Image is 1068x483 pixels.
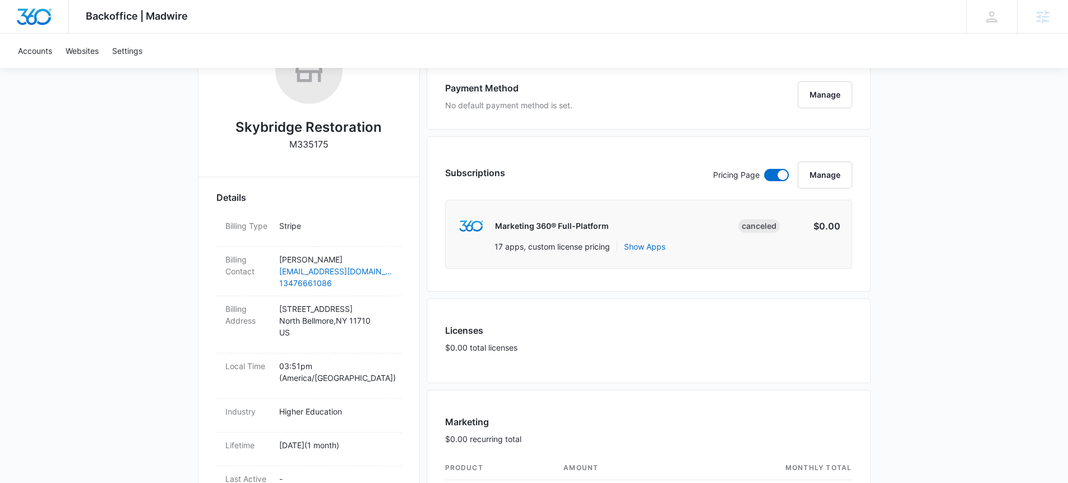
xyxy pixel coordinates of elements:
[279,277,392,289] a: 13476661086
[216,247,401,296] div: Billing Contact[PERSON_NAME][EMAIL_ADDRESS][DOMAIN_NAME]13476661086
[738,219,780,233] div: Canceled
[445,324,517,337] h3: Licenses
[788,219,840,233] p: $0.00
[445,342,517,353] p: $0.00 total licenses
[445,415,521,429] h3: Marketing
[216,213,401,247] div: Billing TypeStripe
[216,191,246,204] span: Details
[225,254,270,277] dt: Billing Contact
[225,303,270,326] dt: Billing Address
[279,439,392,451] p: [DATE] ( 1 month )
[798,162,852,188] button: Manage
[216,296,401,353] div: Billing Address[STREET_ADDRESS]North Bellmore,NY 11710US
[216,353,401,399] div: Local Time03:51pm (America/[GEOGRAPHIC_DATA])
[279,220,392,232] p: Stripe
[677,456,852,480] th: monthly total
[445,99,572,111] p: No default payment method is set.
[445,433,521,445] p: $0.00 recurring total
[86,10,188,22] span: Backoffice | Madwire
[11,34,59,68] a: Accounts
[59,34,105,68] a: Websites
[279,360,392,384] p: 03:51pm ( America/[GEOGRAPHIC_DATA] )
[105,34,149,68] a: Settings
[225,406,270,417] dt: Industry
[216,399,401,433] div: IndustryHigher Education
[494,241,610,252] p: 17 apps, custom license pricing
[445,456,555,480] th: product
[554,456,677,480] th: amount
[495,220,609,232] p: Marketing 360® Full-Platform
[279,265,392,277] a: [EMAIL_ADDRESS][DOMAIN_NAME]
[445,81,572,95] h3: Payment Method
[279,406,392,417] p: Higher Education
[798,81,852,108] button: Manage
[279,303,392,338] p: [STREET_ADDRESS] North Bellmore , NY 11710 US
[225,360,270,372] dt: Local Time
[279,254,392,265] p: [PERSON_NAME]
[225,220,270,232] dt: Billing Type
[225,439,270,451] dt: Lifetime
[216,433,401,466] div: Lifetime[DATE](1 month)
[235,117,382,137] h2: Skybridge Restoration
[713,169,760,181] p: Pricing Page
[624,241,665,252] button: Show Apps
[445,166,505,180] h3: Subscriptions
[459,220,483,232] img: marketing360Logo
[289,137,329,151] p: M335175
